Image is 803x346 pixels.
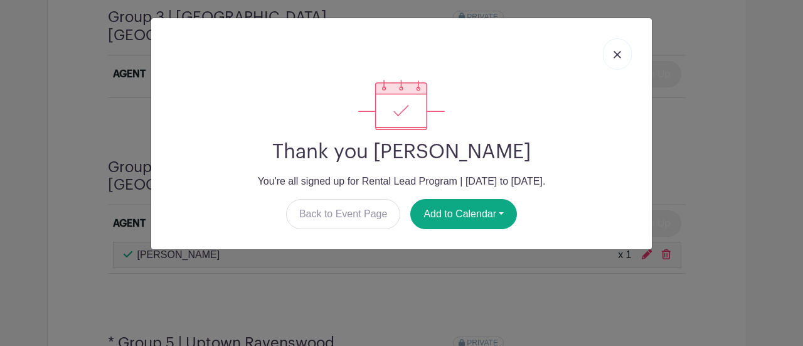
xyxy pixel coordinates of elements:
p: You're all signed up for Rental Lead Program | [DATE] to [DATE]. [161,174,642,189]
button: Add to Calendar [410,199,517,229]
h2: Thank you [PERSON_NAME] [161,140,642,164]
img: signup_complete-c468d5dda3e2740ee63a24cb0ba0d3ce5d8a4ecd24259e683200fb1569d990c8.svg [358,80,445,130]
img: close_button-5f87c8562297e5c2d7936805f587ecaba9071eb48480494691a3f1689db116b3.svg [614,51,621,58]
a: Back to Event Page [286,199,401,229]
